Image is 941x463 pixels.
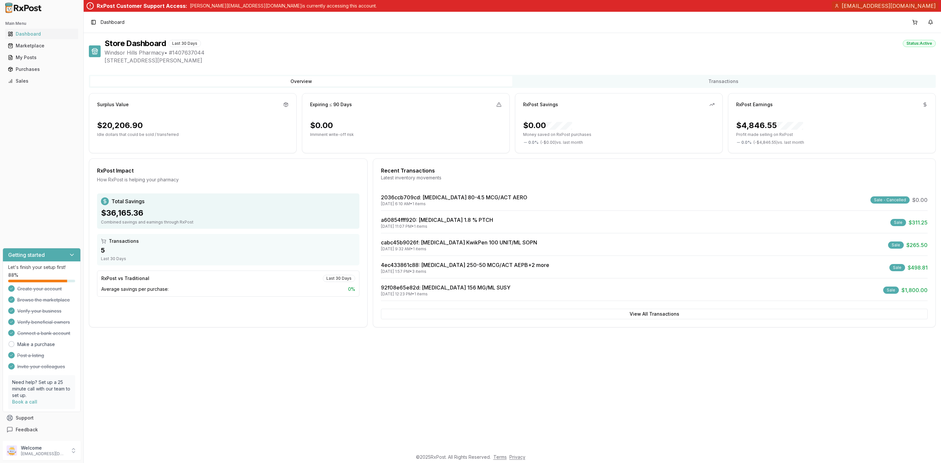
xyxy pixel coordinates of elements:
div: RxPost Savings [523,101,558,108]
button: My Posts [3,52,81,63]
div: $20,206.90 [97,120,143,131]
div: Sale [888,241,904,249]
div: [DATE] 11:07 PM • 1 items [381,224,493,229]
div: Purchases [8,66,75,73]
div: [DATE] 1:57 PM • 3 items [381,269,549,274]
a: 4ec433861c88: [MEDICAL_DATA] 250-50 MCG/ACT AEPB+2 more [381,262,549,268]
button: Sales [3,76,81,86]
div: [DATE] 9:32 AM • 1 items [381,246,537,252]
a: Sales [5,75,78,87]
div: Recent Transactions [381,167,928,174]
span: Verify beneficial owners [17,319,70,325]
div: [DATE] 12:23 PM • 1 items [381,291,510,297]
span: $311.25 [909,219,928,226]
div: [DATE] 6:10 AM • 1 items [381,201,527,207]
span: 0.0 % [741,140,751,145]
a: Book a call [12,399,37,405]
img: RxPost Logo [3,3,44,13]
span: ( - $0.00 ) vs. last month [540,140,583,145]
button: Transactions [512,76,934,87]
span: Post a listing [17,352,44,359]
span: Feedback [16,426,38,433]
div: $0.00 [310,120,333,131]
span: Invite your colleagues [17,363,65,370]
span: $265.50 [906,241,928,249]
span: Verify your business [17,308,61,314]
nav: breadcrumb [101,19,124,25]
a: cabc45b9026f: [MEDICAL_DATA] KwikPen 100 UNIT/ML SOPN [381,239,537,246]
div: RxPost Customer Support Access: [97,2,187,10]
span: Transactions [109,238,139,244]
div: 5 [101,246,355,255]
div: Sale [883,287,899,294]
div: $36,165.36 [101,208,355,218]
span: Connect a bank account [17,330,70,337]
a: Dashboard [5,28,78,40]
div: Sale [890,219,906,226]
p: Let's finish your setup first! [8,264,75,271]
span: $0.00 [912,196,928,204]
div: $4,846.55 [736,120,803,131]
h1: Store Dashboard [105,38,166,49]
a: a60854fff920: [MEDICAL_DATA] 1.8 % PTCH [381,217,493,223]
div: My Posts [8,54,75,61]
span: [EMAIL_ADDRESS][DOMAIN_NAME] [842,2,936,10]
div: Latest inventory movements [381,174,928,181]
a: 2036ccb709cd: [MEDICAL_DATA] 80-4.5 MCG/ACT AERO [381,194,527,201]
span: Browse the marketplace [17,297,70,303]
span: 88 % [8,272,18,278]
p: Imminent write-off risk [310,132,502,137]
button: Support [3,412,81,424]
div: Combined savings and earnings through RxPost [101,220,355,225]
div: How RxPost is helping your pharmacy [97,176,359,183]
a: Purchases [5,63,78,75]
p: Profit made selling on RxPost [736,132,928,137]
button: Purchases [3,64,81,74]
button: View All Transactions [381,309,928,319]
span: 0.0 % [528,140,538,145]
a: Make a purchase [17,341,55,348]
button: Feedback [3,424,81,436]
div: Sale - Cancelled [870,196,910,204]
a: Privacy [509,454,525,460]
a: 92f08e65e82d: [MEDICAL_DATA] 156 MG/ML SUSY [381,284,510,291]
a: Terms [493,454,507,460]
p: Idle dollars that could be sold / transferred [97,132,289,137]
div: Expiring ≤ 90 Days [310,101,352,108]
span: $498.81 [908,264,928,272]
div: RxPost Impact [97,167,359,174]
span: $1,800.00 [901,286,928,294]
p: Welcome [21,445,66,451]
div: RxPost Earnings [736,101,773,108]
a: My Posts [5,52,78,63]
span: Dashboard [101,19,124,25]
span: [STREET_ADDRESS][PERSON_NAME] [105,57,936,64]
button: Overview [90,76,512,87]
div: $0.00 [523,120,572,131]
div: Dashboard [8,31,75,37]
button: Marketplace [3,41,81,51]
div: Last 30 Days [101,256,355,261]
span: Create your account [17,286,62,292]
span: ( - $4,846.55 ) vs. last month [753,140,804,145]
img: User avatar [7,445,17,456]
div: Marketplace [8,42,75,49]
span: 0 % [348,286,355,292]
h2: Main Menu [5,21,78,26]
div: Sale [889,264,905,271]
p: Money saved on RxPost purchases [523,132,715,137]
div: Status: Active [903,40,936,47]
div: Last 30 Days [169,40,201,47]
p: [EMAIL_ADDRESS][DOMAIN_NAME] [21,451,66,456]
p: Need help? Set up a 25 minute call with our team to set up. [12,379,71,399]
div: Last 30 Days [323,275,355,282]
a: Marketplace [5,40,78,52]
span: Average savings per purchase: [101,286,169,292]
div: Surplus Value [97,101,129,108]
span: Windsor Hills Pharmacy • # 1407637044 [105,49,936,57]
button: Dashboard [3,29,81,39]
div: RxPost vs Traditional [101,275,149,282]
div: Sales [8,78,75,84]
span: Total Savings [111,197,144,205]
h3: Getting started [8,251,45,259]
